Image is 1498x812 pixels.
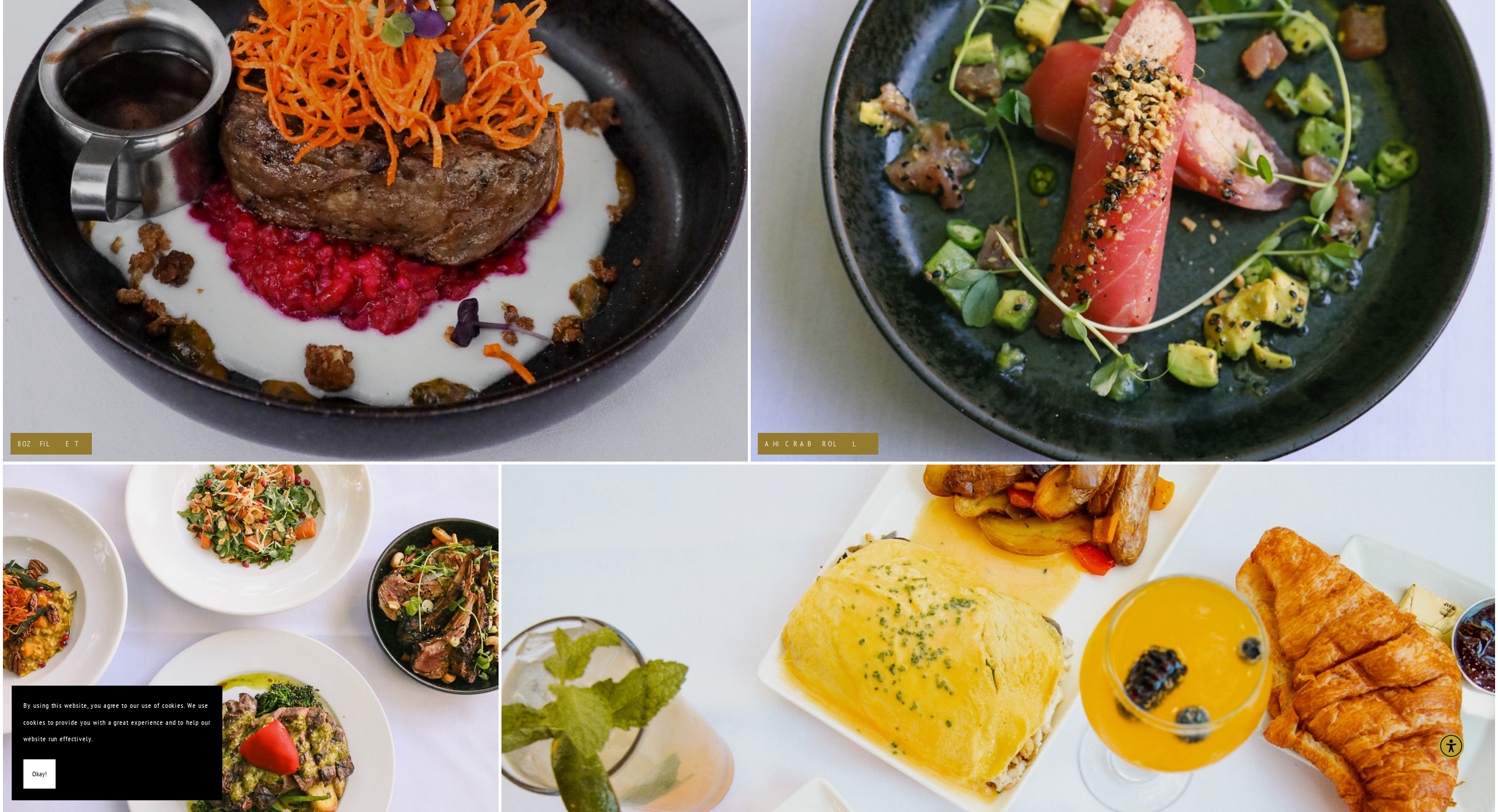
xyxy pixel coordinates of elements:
p: By using this website, you agree to our use of cookies. We use cookies to provide you with a grea... [23,697,211,748]
h2: AHI CRAB ROLL [765,440,871,448]
h2: 8OZ FILET [18,440,85,448]
button: Okay! [23,759,56,789]
span: Okay! [32,766,47,783]
section: Cookie banner [12,686,222,800]
div: Accessibility Menu [1438,733,1464,759]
